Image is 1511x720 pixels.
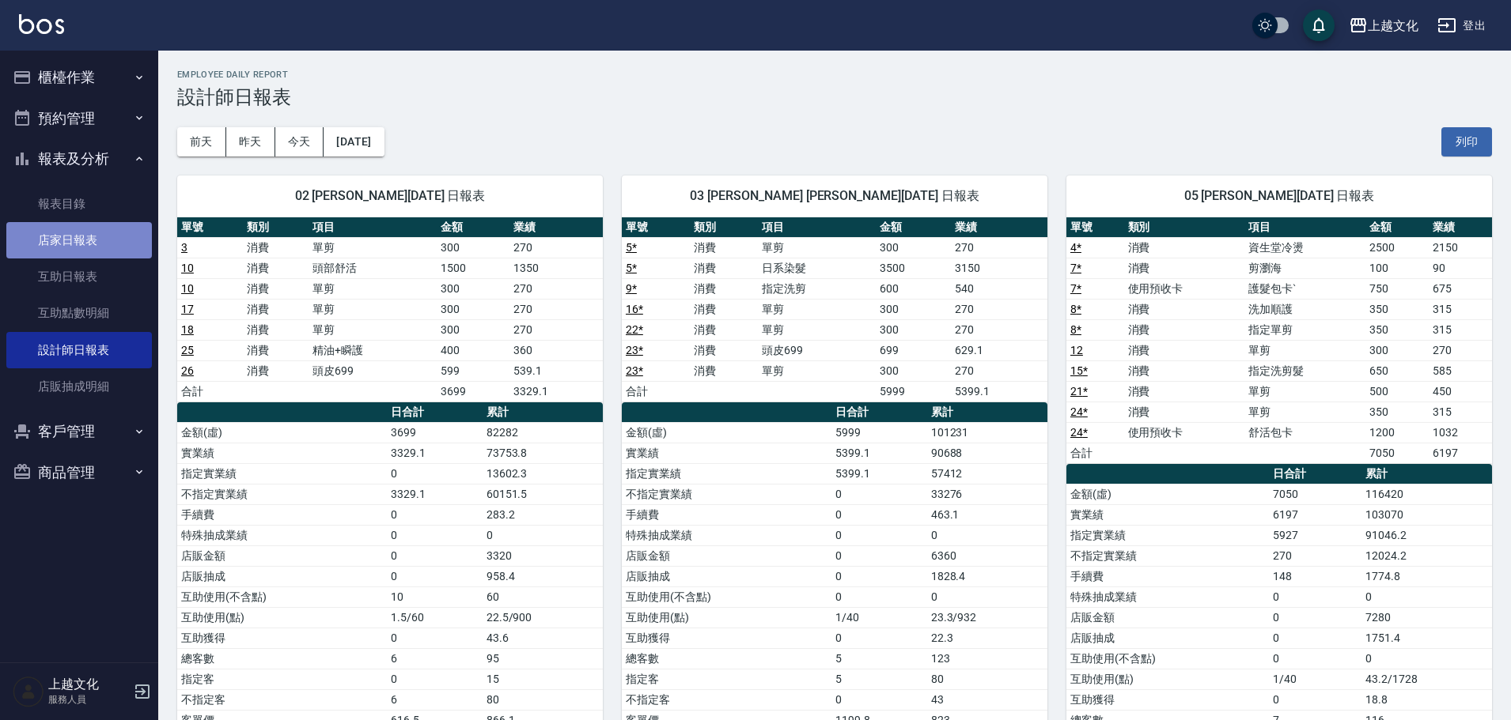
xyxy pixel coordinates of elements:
[243,237,309,258] td: 消費
[927,607,1047,628] td: 23.3/932
[177,669,387,689] td: 指定客
[1269,464,1361,484] th: 日合計
[758,319,876,340] td: 單剪
[437,217,509,238] th: 金額
[1365,258,1429,278] td: 100
[181,323,194,336] a: 18
[1124,237,1245,258] td: 消費
[177,545,387,566] td: 店販金額
[1361,566,1492,586] td: 1774.8
[387,689,483,710] td: 6
[1066,689,1269,710] td: 互助獲得
[509,299,603,319] td: 270
[1429,278,1492,299] td: 675
[177,463,387,484] td: 指定實業績
[177,443,387,463] td: 實業績
[6,186,152,222] a: 報表目錄
[758,258,876,278] td: 日系染髮
[1368,16,1418,36] div: 上越文化
[483,463,603,484] td: 13602.3
[622,217,1047,402] table: a dense table
[181,262,194,274] a: 10
[509,340,603,360] td: 360
[1066,628,1269,648] td: 店販抽成
[758,299,876,319] td: 單剪
[243,278,309,299] td: 消費
[309,299,437,319] td: 單剪
[927,545,1047,566] td: 6360
[19,14,64,34] img: Logo
[181,241,187,254] a: 3
[1429,299,1492,319] td: 315
[509,278,603,299] td: 270
[387,586,483,607] td: 10
[387,443,483,463] td: 3329.1
[483,525,603,545] td: 0
[1066,217,1124,238] th: 單號
[831,669,927,689] td: 5
[1070,344,1083,356] a: 12
[622,586,831,607] td: 互助使用(不含點)
[177,381,243,401] td: 合計
[622,443,831,463] td: 實業績
[951,258,1047,278] td: 3150
[6,258,152,295] a: 互助日報表
[1269,689,1361,710] td: 0
[1365,319,1429,340] td: 350
[6,295,152,331] a: 互助點數明細
[927,648,1047,669] td: 123
[1269,607,1361,628] td: 0
[1124,401,1245,422] td: 消費
[641,188,1028,204] span: 03 [PERSON_NAME] [PERSON_NAME][DATE] 日報表
[226,127,275,156] button: 昨天
[1365,443,1429,463] td: 7050
[1361,504,1492,525] td: 103070
[1365,401,1429,422] td: 350
[831,545,927,566] td: 0
[483,689,603,710] td: 80
[927,443,1047,463] td: 90688
[690,319,758,340] td: 消費
[1429,319,1492,340] td: 315
[1269,669,1361,689] td: 1/40
[951,360,1047,381] td: 270
[48,692,129,707] p: 服務人員
[1342,9,1425,42] button: 上越文化
[1269,525,1361,545] td: 5927
[951,381,1047,401] td: 5399.1
[1066,648,1269,669] td: 互助使用(不含點)
[876,237,951,258] td: 300
[243,258,309,278] td: 消費
[831,566,927,586] td: 0
[181,303,194,315] a: 17
[6,98,152,139] button: 預約管理
[622,545,831,566] td: 店販金額
[831,525,927,545] td: 0
[1124,217,1245,238] th: 類別
[1244,278,1365,299] td: 護髮包卡ˋ
[951,217,1047,238] th: 業績
[876,299,951,319] td: 300
[927,586,1047,607] td: 0
[831,422,927,443] td: 5999
[690,299,758,319] td: 消費
[483,545,603,566] td: 3320
[177,70,1492,80] h2: Employee Daily Report
[876,258,951,278] td: 3500
[483,669,603,689] td: 15
[951,299,1047,319] td: 270
[177,566,387,586] td: 店販抽成
[1066,607,1269,628] td: 店販金額
[622,504,831,525] td: 手續費
[927,463,1047,484] td: 57412
[690,217,758,238] th: 類別
[483,402,603,423] th: 累計
[483,648,603,669] td: 95
[927,525,1047,545] td: 0
[831,628,927,648] td: 0
[1269,586,1361,607] td: 0
[927,484,1047,504] td: 33276
[309,278,437,299] td: 單剪
[1066,443,1124,463] td: 合計
[1365,237,1429,258] td: 2500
